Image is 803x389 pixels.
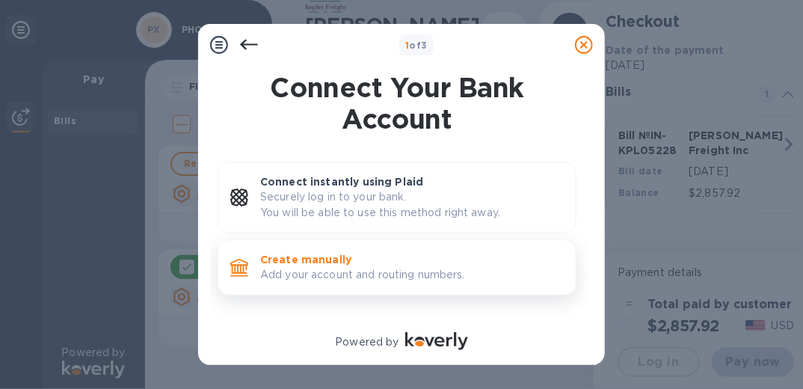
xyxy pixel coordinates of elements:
[260,267,564,283] p: Add your account and routing numbers.
[260,252,564,267] p: Create manually
[260,189,564,221] p: Securely log in to your bank. You will be able to use this method right away.
[212,72,582,135] h1: Connect Your Bank Account
[335,334,399,350] p: Powered by
[260,174,564,189] p: Connect instantly using Plaid
[405,40,409,51] span: 1
[405,40,428,51] b: of 3
[405,332,468,350] img: Logo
